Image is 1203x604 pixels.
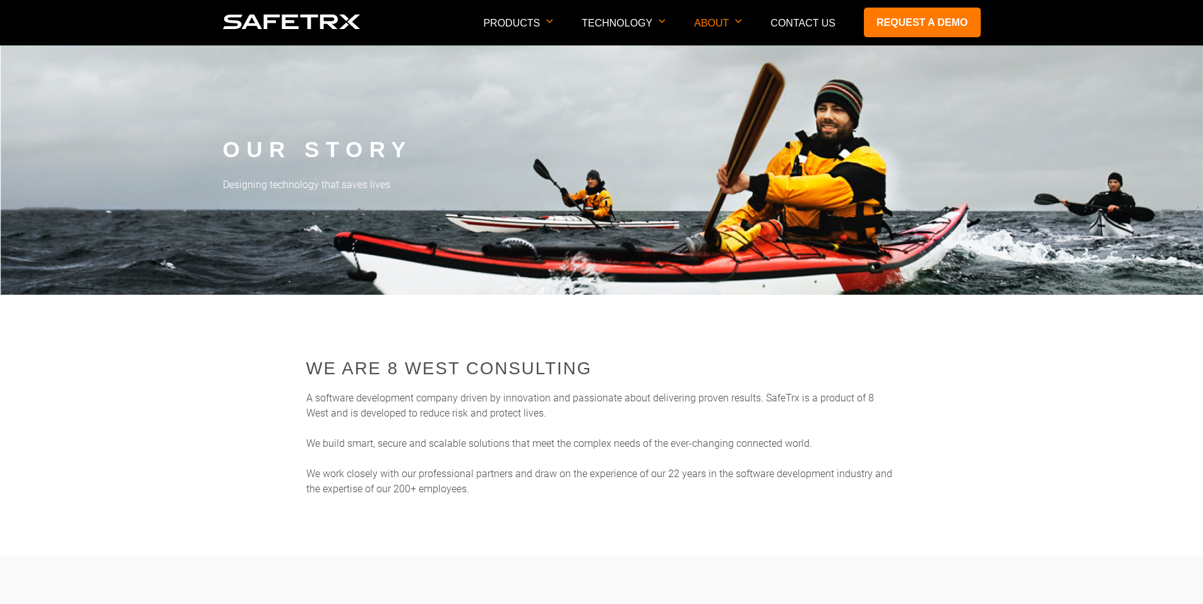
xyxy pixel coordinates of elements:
[546,19,553,23] img: Arrow down icon
[582,18,666,45] p: Technology
[483,18,553,45] p: Products
[735,19,742,23] img: Arrow down icon
[223,15,361,29] img: Logo SafeTrx
[864,8,981,37] a: Request a demo
[306,391,897,497] p: A software development company driven by innovation and passionate about delivering proven result...
[659,19,666,23] img: Arrow down icon
[770,18,835,28] a: Contact Us
[223,137,981,162] h1: Our Story
[306,356,897,381] h2: We are 8 West Consulting
[694,18,742,45] p: About
[223,177,981,192] p: Designing technology that saves lives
